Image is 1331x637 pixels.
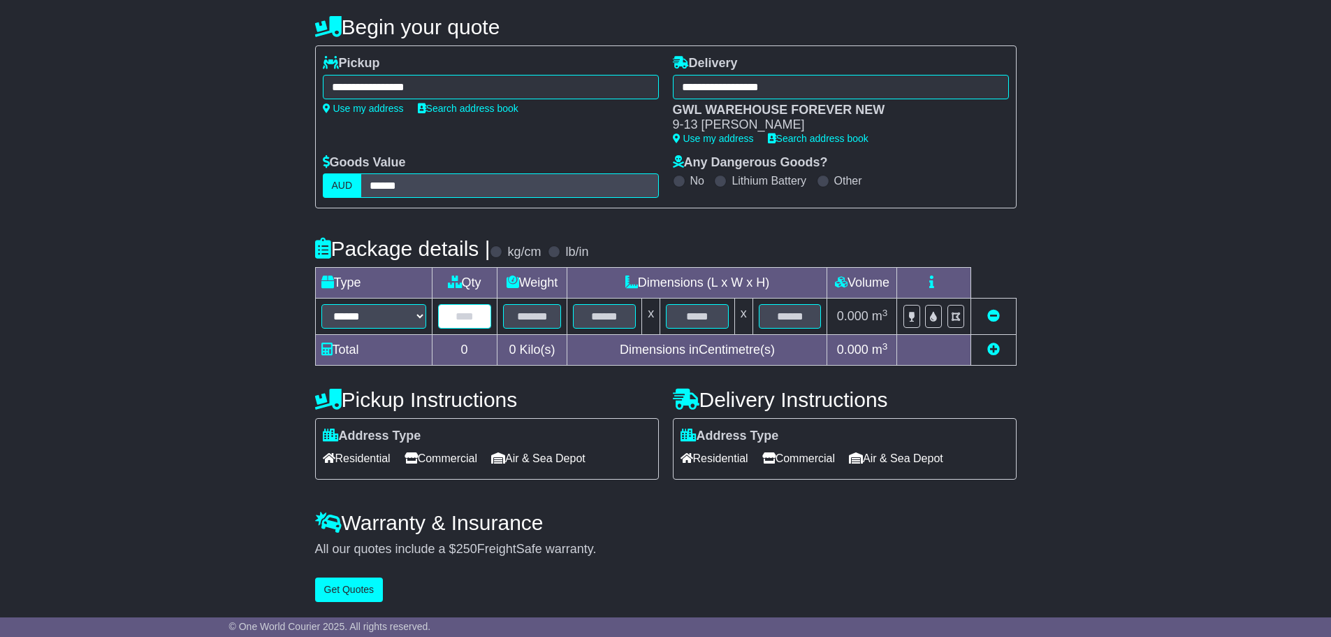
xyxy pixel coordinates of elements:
[315,578,384,602] button: Get Quotes
[673,388,1017,411] h4: Delivery Instructions
[734,299,752,335] td: x
[315,335,432,366] td: Total
[497,335,567,366] td: Kilo(s)
[432,268,497,299] td: Qty
[491,448,586,469] span: Air & Sea Depot
[323,155,406,171] label: Goods Value
[315,511,1017,534] h4: Warranty & Insurance
[849,448,943,469] span: Air & Sea Depot
[673,56,738,71] label: Delivery
[673,155,828,171] label: Any Dangerous Goods?
[987,343,1000,357] a: Add new item
[418,103,518,114] a: Search address book
[768,133,868,144] a: Search address book
[872,343,888,357] span: m
[432,335,497,366] td: 0
[565,245,588,260] label: lb/in
[837,309,868,323] span: 0.000
[681,448,748,469] span: Residential
[642,299,660,335] td: x
[507,245,541,260] label: kg/cm
[762,448,835,469] span: Commercial
[882,308,888,318] sup: 3
[509,343,516,357] span: 0
[681,429,779,444] label: Address Type
[315,542,1017,557] div: All our quotes include a $ FreightSafe warranty.
[837,343,868,357] span: 0.000
[315,237,490,260] h4: Package details |
[323,173,362,198] label: AUD
[834,174,862,187] label: Other
[987,309,1000,323] a: Remove this item
[323,103,404,114] a: Use my address
[732,174,806,187] label: Lithium Battery
[323,56,380,71] label: Pickup
[690,174,704,187] label: No
[315,388,659,411] h4: Pickup Instructions
[567,335,827,366] td: Dimensions in Centimetre(s)
[323,448,391,469] span: Residential
[456,542,477,556] span: 250
[673,103,995,118] div: GWL WAREHOUSE FOREVER NEW
[567,268,827,299] td: Dimensions (L x W x H)
[673,117,995,133] div: 9-13 [PERSON_NAME]
[315,268,432,299] td: Type
[229,621,431,632] span: © One World Courier 2025. All rights reserved.
[315,15,1017,38] h4: Begin your quote
[673,133,754,144] a: Use my address
[405,448,477,469] span: Commercial
[827,268,897,299] td: Volume
[882,341,888,352] sup: 3
[323,429,421,444] label: Address Type
[497,268,567,299] td: Weight
[872,309,888,323] span: m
